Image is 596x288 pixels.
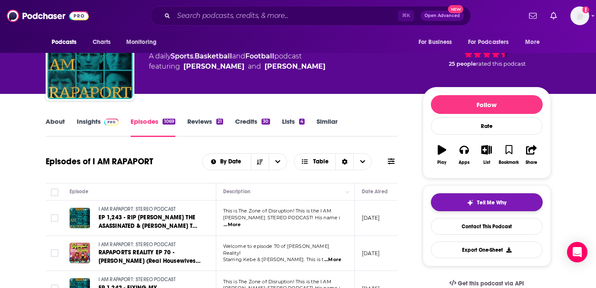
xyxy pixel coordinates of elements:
a: I AM RAPAPORT: STEREO PODCAST [99,276,201,284]
button: Play [431,140,453,170]
div: 21 [216,119,223,125]
span: Table [313,159,329,165]
span: Logged in as teisenbe [570,6,589,25]
button: open menu [413,34,463,50]
span: I AM RAPAPORT: STEREO PODCAST [99,206,176,212]
input: Search podcasts, credits, & more... [174,9,398,23]
button: open menu [203,159,251,165]
div: Share [526,160,537,165]
span: This is The Zone of Disruption! This is the I AM [223,279,331,285]
div: List [483,160,490,165]
div: Bookmark [499,160,519,165]
span: For Podcasters [468,36,509,48]
a: Sports [171,52,193,60]
span: ⌘ K [398,10,414,21]
span: For Business [419,36,452,48]
div: Date Aired [362,186,388,197]
img: I AM RAPAPORT: STEREO PODCAST [47,14,133,99]
button: open menu [120,34,168,50]
span: and [248,61,261,72]
span: Toggle select row [51,249,58,257]
span: This is The Zone of Disruption! This is the I AM [223,208,331,214]
h1: Episodes of I AM RAPAPORT [46,156,153,167]
span: More [525,36,540,48]
a: Credits30 [235,117,270,137]
a: Basketball [195,52,232,60]
button: Open AdvancedNew [421,11,464,21]
button: open menu [519,34,550,50]
a: Similar [317,117,337,137]
button: List [475,140,497,170]
span: By Date [220,159,244,165]
span: I AM RAPAPORT: STEREO PODCAST [99,241,176,247]
span: Open Advanced [424,14,460,18]
a: Charts [87,34,116,50]
span: Get this podcast via API [458,280,524,287]
span: New [448,5,463,13]
button: Share [520,140,542,170]
span: ...More [324,256,341,263]
button: Sort Direction [251,154,269,170]
img: tell me why sparkle [467,199,474,206]
a: Reviews21 [187,117,223,137]
a: Football [245,52,274,60]
span: , [193,52,195,60]
div: 30 [262,119,270,125]
a: About [46,117,65,137]
button: Show profile menu [570,6,589,25]
img: Podchaser Pro [104,119,119,125]
div: A daily podcast [149,51,326,72]
a: I AM RAPAPORT: STEREO PODCAST [99,241,201,249]
button: tell me why sparkleTell Me Why [431,193,543,211]
span: [PERSON_NAME]: STEREO PODCAST! His name i [223,215,340,221]
button: Export One-Sheet [431,241,543,258]
div: Search podcasts, credits, & more... [150,6,471,26]
span: EP 1,243 - RIP [PERSON_NAME] THE ASASSINATED & [PERSON_NAME] THE MURDERED: WHAT REACTIONS SAY ABO... [99,214,200,255]
p: [DATE] [362,250,380,257]
span: Welcome to episode 70 of [PERSON_NAME] Reality! [223,243,330,256]
span: Monitoring [126,36,157,48]
a: Contact This Podcast [431,218,543,235]
button: Bookmark [498,140,520,170]
a: RAPAPORT'S REALITY EP 70 - [PERSON_NAME] (Real Housewives of [GEOGRAPHIC_DATA]) on: Auditioning f... [99,248,201,265]
div: Play [437,160,446,165]
a: EP 1,243 - RIP [PERSON_NAME] THE ASASSINATED & [PERSON_NAME] THE MURDERED: WHAT REACTIONS SAY ABO... [99,213,201,230]
div: Sort Direction [335,154,353,170]
span: Podcasts [52,36,77,48]
h2: Choose List sort [202,153,287,170]
p: [DATE] [362,214,380,221]
img: User Profile [570,6,589,25]
span: featuring [149,61,326,72]
span: I AM RAPAPORT: STEREO PODCAST [99,276,176,282]
img: Podchaser - Follow, Share and Rate Podcasts [7,8,89,24]
span: and [232,52,245,60]
a: InsightsPodchaser Pro [77,117,119,137]
span: 25 people [449,61,476,67]
a: Kebe Rapaport [265,61,326,72]
span: ...More [224,221,241,228]
div: Episode [70,186,89,197]
button: open menu [269,154,287,170]
div: Open Intercom Messenger [567,242,587,262]
a: Episodes1069 [131,117,175,137]
button: Apps [453,140,475,170]
svg: Add a profile image [582,6,589,13]
a: Show notifications dropdown [547,9,560,23]
span: Starring Kebe & [PERSON_NAME]. This is t [223,256,324,262]
a: Michael Rapaport [183,61,244,72]
button: Follow [431,95,543,114]
a: I AM RAPAPORT: STEREO PODCAST [99,206,201,213]
button: Choose View [294,153,372,170]
a: Show notifications dropdown [526,9,540,23]
div: Apps [459,160,470,165]
div: Description [223,186,250,197]
span: Tell Me Why [477,199,506,206]
span: Charts [93,36,111,48]
div: Rate [431,117,543,135]
span: Toggle select row [51,214,58,222]
a: Lists4 [282,117,305,137]
button: Column Actions [343,187,353,197]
